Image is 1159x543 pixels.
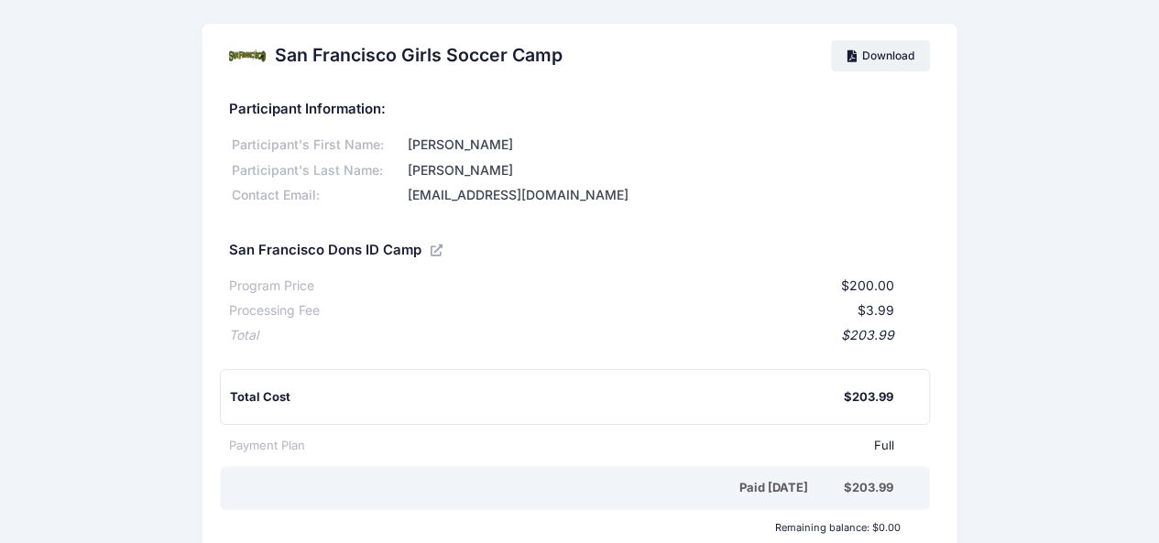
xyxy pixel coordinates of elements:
[229,326,258,345] div: Total
[233,479,844,497] div: Paid [DATE]
[404,161,930,180] div: [PERSON_NAME]
[229,301,320,320] div: Processing Fee
[229,186,404,205] div: Contact Email:
[404,136,930,155] div: [PERSON_NAME]
[258,326,894,345] div: $203.99
[229,277,314,296] div: Program Price
[275,45,563,66] h2: San Francisco Girls Soccer Camp
[230,388,844,407] div: Total Cost
[220,522,909,533] div: Remaining balance: $0.00
[320,301,894,320] div: $3.99
[404,186,930,205] div: [EMAIL_ADDRESS][DOMAIN_NAME]
[431,242,445,258] a: View Registration Details
[831,40,930,71] a: Download
[844,388,893,407] div: $203.99
[844,479,893,497] div: $203.99
[841,277,894,293] span: $200.00
[229,243,421,259] h5: San Francisco Dons ID Camp
[229,102,930,118] h5: Participant Information:
[229,161,404,180] div: Participant's Last Name:
[305,437,894,455] div: Full
[229,437,305,455] div: Payment Plan
[229,136,404,155] div: Participant's First Name:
